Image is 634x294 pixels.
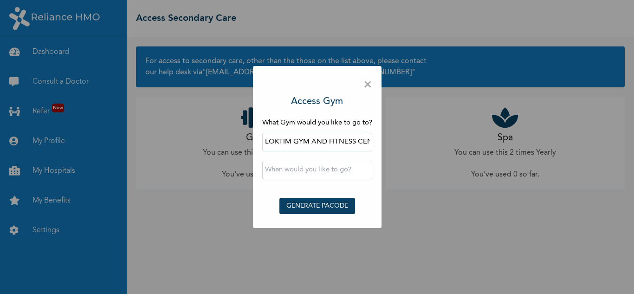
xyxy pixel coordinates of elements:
span: × [363,75,372,95]
button: GENERATE PACODE [279,198,355,214]
input: Search by name or address [262,133,372,151]
span: What Gym would you like to go to? [262,119,372,126]
h3: Access Gym [291,95,343,109]
input: When would you like to go? [262,161,372,179]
